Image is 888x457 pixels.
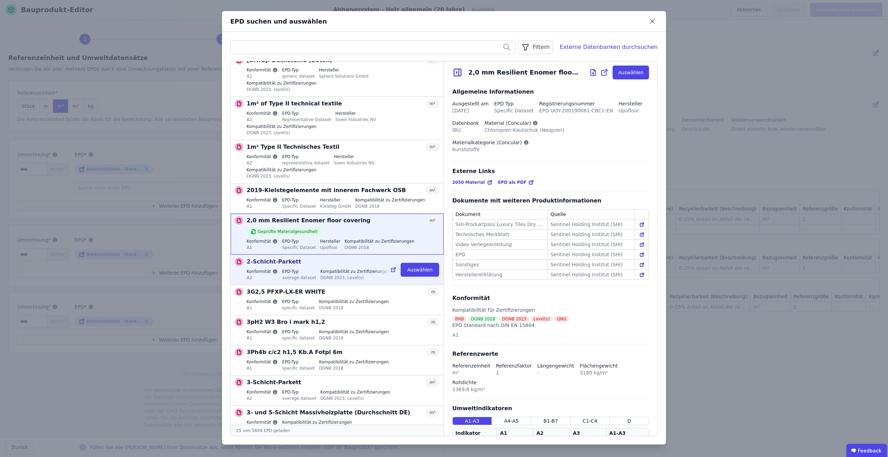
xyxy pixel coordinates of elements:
div: Sentinel Holding Institut (SHI) [550,251,632,258]
div: m [427,318,439,326]
div: Sentinel Holding Institut (SHI) [550,231,632,238]
div: 25 von 5809 EPD geladen [231,425,444,436]
div: A3 [573,430,580,437]
div: 1 [496,369,532,376]
p: 3- und 5-Schicht Massivholzplatte (Durchschnitt DE) [247,408,410,417]
div: Referenzwerte [452,350,649,358]
label: Kompatibilität zu Zertifizierungen [319,329,389,335]
label: EPD-Typ [282,269,316,274]
div: DGNB 2018 [344,244,414,250]
div: representative dataset [282,159,330,166]
div: Externe Links [452,167,649,175]
label: EPD-Typ [282,67,315,73]
label: Hersteller [334,154,374,159]
button: Auswählen [613,66,649,79]
div: Kielsteg GmbH [320,203,351,209]
div: DGNB 2018 [355,203,425,209]
div: A1 [247,365,278,371]
div: Rohdichte [452,379,485,386]
div: EPD Standard nach DIN EN 15804 [452,322,535,331]
label: Hersteller [320,239,341,244]
div: IBU [452,127,479,133]
div: Sonstiges [455,261,545,268]
div: Dokument [455,211,481,218]
div: Representative Dataset [282,116,331,122]
p: 2-Schicht-Parkett [247,258,301,266]
label: Kompatibilität zu Zertifizierungen [247,124,316,129]
div: DGNB 2018 [319,365,389,371]
div: Sioen Industries NV [335,116,376,122]
div: A2 [247,73,278,79]
label: Hersteller [319,67,368,73]
div: Upofloor [320,244,341,250]
div: DGNB 2018 [468,316,498,322]
div: A2 [247,116,278,122]
div: Sentinel Holding Institut (SHI) [550,261,632,268]
label: Konformität [247,239,278,244]
div: A1 [500,430,507,437]
div: Upofloor [618,107,642,114]
div: 1369.8 kg/m³ [452,386,485,393]
label: Kompatibilität zu Zertifizierungen [247,167,316,173]
div: EPD [455,251,545,258]
label: Kompatibilität zu Zertifizierungen [355,197,425,203]
div: Indikator [455,430,480,437]
button: Auswählen [401,263,439,277]
div: m [427,288,439,296]
div: A1-A3 [609,430,626,437]
div: Specific Dataset [494,107,534,114]
div: Datenbank [452,120,479,127]
div: DGNB 2023, Level(s) [321,274,390,281]
div: m² [426,378,440,387]
label: Konformität [247,329,278,335]
div: Referenzfaktor [496,362,532,369]
div: Flächengewicht [580,362,617,369]
div: DGNB 2023, Level(s) [247,86,316,92]
div: Material (Concular) [485,120,564,127]
div: Umweltindikatoren [452,404,649,413]
div: Specific Dataset [282,203,316,209]
div: Video Verlegeanleitung [455,241,545,248]
div: Filtern [518,40,553,54]
div: A2 [247,395,278,401]
label: EPD-Typ [282,239,316,244]
div: Dokumente mit weiteren Produktinformationen [452,197,649,205]
label: Hersteller [335,111,376,116]
label: EPD-Typ [282,299,315,304]
div: m³ [426,408,440,417]
div: Technisches Merkblatt [455,231,545,238]
div: DGNB 2023, Level(s) [247,129,316,136]
div: Kunststoffe [452,146,529,153]
div: Hersteller [618,100,642,107]
div: average dataset [282,395,316,401]
div: Sentinel Holding Institut (SHI) [550,241,632,248]
div: A2 [247,274,278,281]
div: Ausgestellt am [452,100,489,107]
label: EPD-Typ [282,111,331,116]
div: Geprüfte Materialgesundheit [247,227,322,236]
div: EPD suchen und auswählen [230,17,647,26]
div: [DATE] [452,107,489,114]
div: Referenzeinheit [452,362,490,369]
div: QNG [554,316,569,322]
div: DGNB 2018 [319,335,389,341]
div: generic dataset [282,73,315,79]
label: Kompatibilität zu Zertifizierungen [344,239,414,244]
div: m² [426,143,440,151]
label: Konformität [247,154,278,159]
div: Specific Dataset [282,244,316,250]
div: Sentinel Holding Institut (SHI) [550,221,632,228]
div: Kompatibilität für Zertifizierungen [452,307,571,316]
div: Level(s) [531,316,553,322]
div: BNB [452,316,467,322]
div: specific dataset [282,365,315,371]
div: Quelle [550,211,566,218]
div: A1 [247,335,278,341]
label: Konformität [247,299,278,304]
label: EPD-Typ [282,154,330,159]
label: Konformität [247,67,278,73]
div: Externe Datenbanken durchsuchen [560,43,658,51]
div: Chloropren-Kautschuk (Neopren) [485,127,564,133]
div: m³ [426,186,440,195]
div: 3180 kg/m² [580,369,617,376]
